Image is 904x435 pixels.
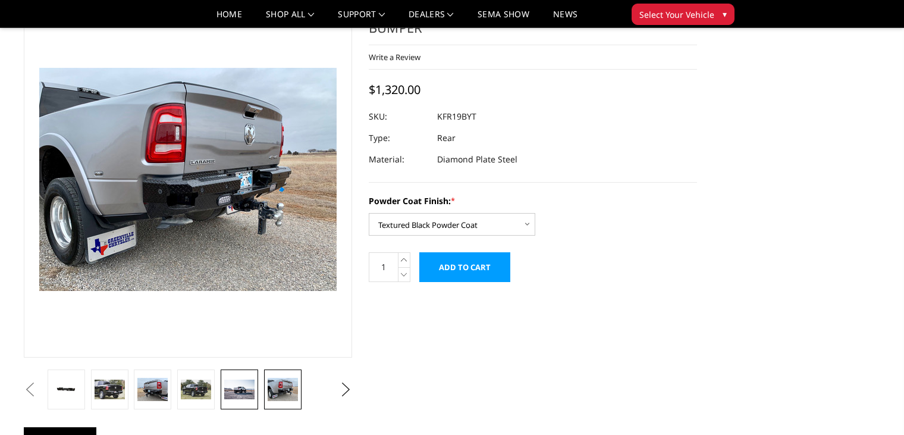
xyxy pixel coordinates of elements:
[369,149,428,170] dt: Material:
[224,380,255,400] img: 2019-2025 Ram 2500-3500 - FT Series - Rear Bumper
[409,10,454,27] a: Dealers
[24,1,352,358] a: 2019-2025 Ram 2500-3500 - FT Series - Rear Bumper
[268,378,298,400] img: 2019-2025 Ram 2500-3500 - FT Series - Rear Bumper
[95,380,125,400] img: 2019-2025 Ram 2500-3500 - FT Series - Rear Bumper
[338,10,385,27] a: Support
[437,127,456,149] dd: Rear
[437,106,476,127] dd: KFR19BYT
[478,10,529,27] a: SEMA Show
[723,8,727,20] span: ▾
[419,252,510,282] input: Add to Cart
[437,149,517,170] dd: Diamond Plate Steel
[369,127,428,149] dt: Type:
[369,106,428,127] dt: SKU:
[845,378,904,435] iframe: Chat Widget
[632,4,734,25] button: Select Your Vehicle
[21,381,39,399] button: Previous
[216,10,242,27] a: Home
[553,10,577,27] a: News
[639,8,714,21] span: Select Your Vehicle
[369,52,420,62] a: Write a Review
[137,378,168,400] img: 2019-2025 Ram 2500-3500 - FT Series - Rear Bumper
[337,381,355,399] button: Next
[369,195,697,207] label: Powder Coat Finish:
[266,10,314,27] a: shop all
[369,82,420,98] span: $1,320.00
[181,380,211,400] img: 2019-2025 Ram 2500-3500 - FT Series - Rear Bumper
